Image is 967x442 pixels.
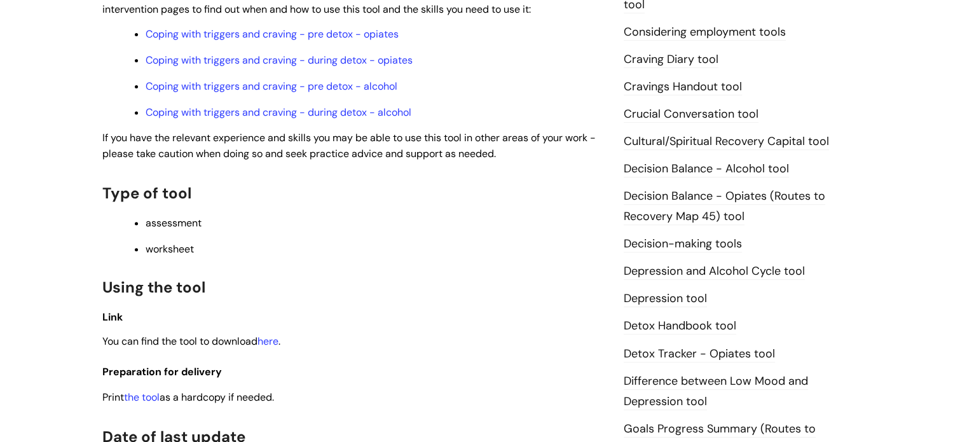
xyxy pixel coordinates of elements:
a: Crucial Conversation tool [624,106,758,123]
a: Depression tool [624,291,707,307]
a: Decision Balance - Alcohol tool [624,161,789,177]
a: Coping with triggers and craving - during detox - opiates [146,53,413,67]
a: Decision Balance - Opiates (Routes to Recovery Map 45) tool [624,188,825,225]
span: Type of tool [102,183,191,203]
a: Considering employment tools [624,24,786,41]
a: Difference between Low Mood and Depression tool [624,373,808,410]
span: Preparation for delivery [102,365,222,378]
span: You can find the tool to download . [102,335,280,348]
span: Link [102,310,123,324]
a: Depression and Alcohol Cycle tool [624,263,805,280]
a: the tool [124,390,160,404]
a: Cultural/Spiritual Recovery Capital tool [624,134,829,150]
a: Craving Diary tool [624,52,718,68]
a: Coping with triggers and craving - pre detox - alcohol [146,79,397,93]
a: Detox Tracker - Opiates tool [624,346,775,363]
span: Using the tool [102,277,205,297]
a: Coping with triggers and craving - pre detox - opiates [146,27,399,41]
span: Print as a hardcopy if needed. [102,390,274,404]
a: Coping with triggers and craving - during detox - alcohol [146,106,411,119]
a: Decision-making tools [624,236,742,252]
span: assessment [146,216,202,230]
span: worksheet [146,242,194,256]
a: Detox Handbook tool [624,318,736,335]
a: Cravings Handout tool [624,79,742,95]
span: If you have the relevant experience and skills you may be able to use this tool in other areas of... [102,131,596,160]
a: here [257,335,278,348]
